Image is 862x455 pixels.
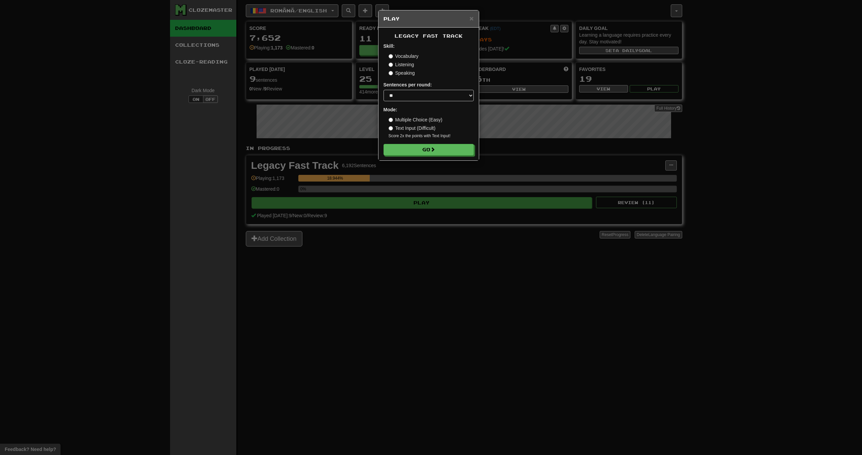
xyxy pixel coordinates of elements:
[384,144,474,155] button: Go
[384,15,474,22] h5: Play
[389,126,393,130] input: Text Input (Difficult)
[389,71,393,75] input: Speaking
[389,118,393,122] input: Multiple Choice (Easy)
[384,43,395,49] strong: Skill:
[469,14,473,22] span: ×
[384,107,397,112] strong: Mode:
[389,63,393,67] input: Listening
[384,81,432,88] label: Sentences per round:
[469,15,473,22] button: Close
[389,61,414,68] label: Listening
[389,70,415,76] label: Speaking
[389,53,419,60] label: Vocabulary
[389,125,436,131] label: Text Input (Difficult)
[389,116,442,123] label: Multiple Choice (Easy)
[389,133,474,139] small: Score 2x the points with Text Input !
[389,54,393,59] input: Vocabulary
[395,33,463,39] span: Legacy Fast Track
